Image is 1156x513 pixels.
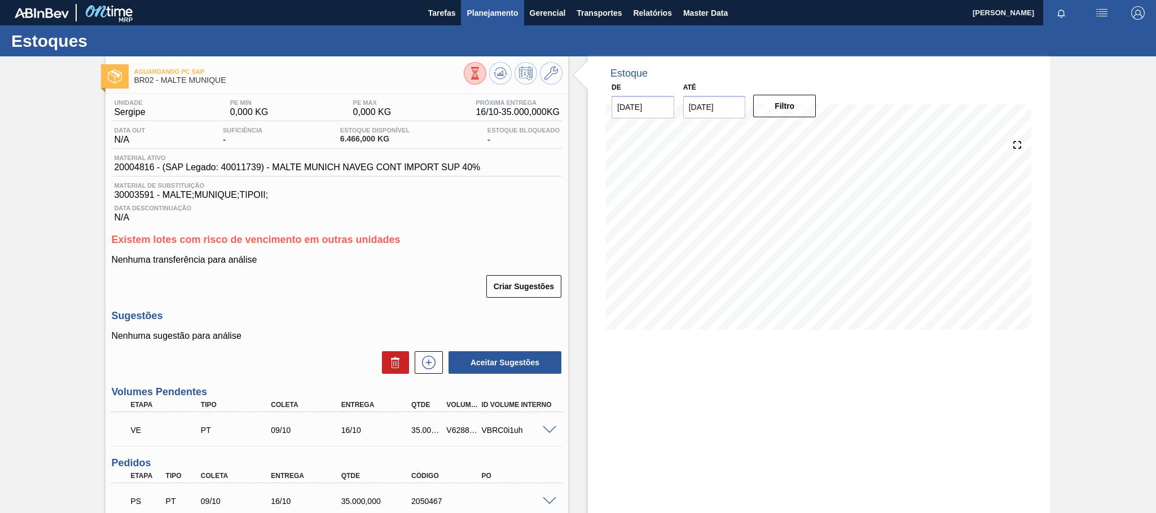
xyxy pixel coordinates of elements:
[753,95,816,117] button: Filtro
[268,401,347,409] div: Coleta
[128,472,164,480] div: Etapa
[198,426,277,435] div: Pedido de Transferência
[268,472,347,480] div: Entrega
[683,83,696,91] label: Até
[409,351,443,374] div: Nova sugestão
[134,68,464,75] span: Aguardando PC SAP
[163,497,200,506] div: Pedido de Transferência
[198,472,277,480] div: Coleta
[479,401,558,409] div: Id Volume Interno
[198,401,277,409] div: Tipo
[612,83,621,91] label: De
[610,68,648,79] div: Estoque
[408,472,487,480] div: Código
[479,472,558,480] div: PO
[340,127,410,134] span: Estoque Disponível
[134,76,464,85] span: BR02 - MALTE MUNIQUE
[515,62,537,85] button: Programar Estoque
[612,96,674,118] input: dd/mm/yyyy
[114,205,560,211] span: Data Descontinuação
[464,62,486,85] button: Visão Geral dos Estoques
[428,6,456,20] span: Tarefas
[476,99,560,106] span: Próxima Entrega
[111,457,562,469] h3: Pedidos
[114,190,560,200] span: 30003591 - MALTE;MUNIQUE;TIPOII;
[114,99,145,106] span: Unidade
[683,96,746,118] input: dd/mm/yyyy
[198,497,277,506] div: 09/10/2025
[268,426,347,435] div: 09/10/2025
[108,69,122,83] img: Ícone
[487,127,560,134] span: Estoque Bloqueado
[111,310,562,322] h3: Sugestões
[479,426,558,435] div: VBRC0i1uh
[485,127,562,145] div: -
[540,62,562,85] button: Ir ao Master Data / Geral
[111,127,148,145] div: N/A
[486,275,561,298] button: Criar Sugestões
[163,472,200,480] div: Tipo
[220,127,265,145] div: -
[230,107,269,117] span: 0,000 KG
[114,154,480,161] span: Material ativo
[114,162,480,173] span: 20004816 - (SAP Legado: 40011739) - MALTE MUNICH NAVEG CONT IMPORT SUP 40%
[530,6,566,20] span: Gerencial
[339,401,417,409] div: Entrega
[467,6,518,20] span: Planejamento
[111,234,400,245] span: Existem lotes com risco de vencimento em outras unidades
[11,34,212,47] h1: Estoques
[268,497,347,506] div: 16/10/2025
[443,401,480,409] div: Volume Portal
[130,497,161,506] p: PS
[476,107,560,117] span: 16/10 - 35.000,000 KG
[489,62,512,85] button: Atualizar Gráfico
[339,472,417,480] div: Qtde
[339,497,417,506] div: 35.000,000
[449,351,561,374] button: Aceitar Sugestões
[1095,6,1109,20] img: userActions
[339,426,417,435] div: 16/10/2025
[230,99,269,106] span: PE MIN
[223,127,262,134] span: Suficiência
[376,351,409,374] div: Excluir Sugestões
[114,127,145,134] span: Data out
[130,426,204,435] p: VE
[114,182,560,189] span: Material de Substituição
[340,135,410,143] span: 6.466,000 KG
[128,401,206,409] div: Etapa
[114,107,145,117] span: Sergipe
[111,200,562,223] div: N/A
[15,8,69,18] img: TNhmsLtSVTkK8tSr43FrP2fwEKptu5GPRR3wAAAABJRU5ErkJggg==
[111,255,562,265] p: Nenhuma transferência para análise
[443,426,480,435] div: V628870
[1131,6,1145,20] img: Logout
[443,350,562,375] div: Aceitar Sugestões
[111,331,562,341] p: Nenhuma sugestão para análise
[408,426,445,435] div: 35.000,000
[353,99,392,106] span: PE MAX
[487,274,562,299] div: Criar Sugestões
[353,107,392,117] span: 0,000 KG
[633,6,671,20] span: Relatórios
[111,386,562,398] h3: Volumes Pendentes
[408,497,487,506] div: 2050467
[408,401,445,409] div: Qtde
[683,6,728,20] span: Master Data
[577,6,622,20] span: Transportes
[128,418,206,443] div: Volume Enviado para Transporte
[1043,5,1079,21] button: Notificações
